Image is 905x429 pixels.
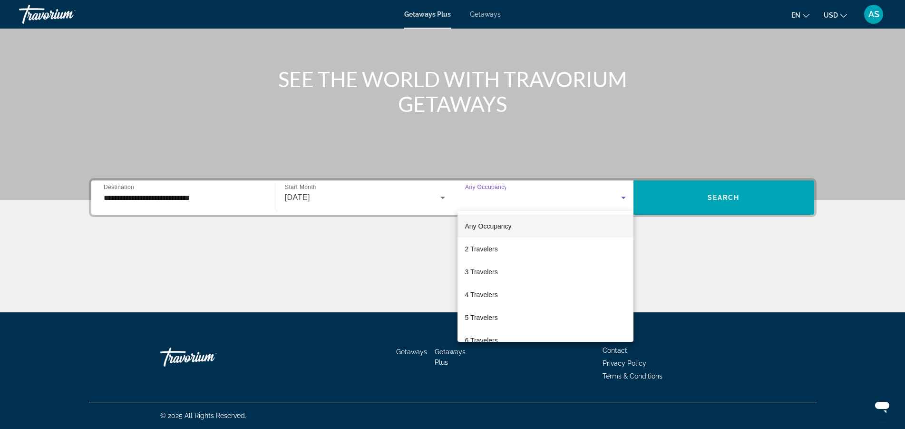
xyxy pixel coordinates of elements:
[465,243,498,255] span: 2 Travelers
[465,222,512,230] span: Any Occupancy
[465,266,498,278] span: 3 Travelers
[465,289,498,300] span: 4 Travelers
[465,335,498,346] span: 6 Travelers
[867,391,897,421] iframe: Schaltfläche zum Öffnen des Messaging-Fensters
[465,312,498,323] span: 5 Travelers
